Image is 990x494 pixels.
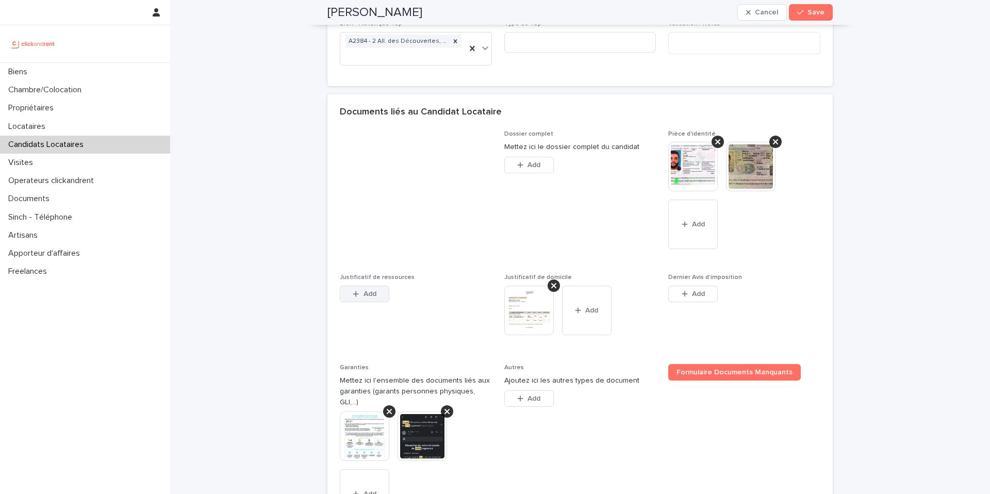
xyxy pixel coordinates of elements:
span: Add [364,290,376,298]
span: Garanties [340,365,369,371]
p: Operateurs clickandrent [4,176,102,186]
span: Dossier complet [504,131,553,137]
p: Locataires [4,122,54,131]
span: Add [527,395,540,402]
span: Add [692,221,705,228]
p: Candidats Locataires [4,140,92,150]
img: UCB0brd3T0yccxBKYDjQ [8,34,58,54]
button: Save [789,4,833,21]
span: Autres [504,365,524,371]
span: Add [527,161,540,169]
p: Propriétaires [4,103,62,113]
p: Mettez ici l'ensemble des documents liés aux garanties (garants personnes physiques, GLI,...) [340,375,492,407]
h2: Documents liés au Candidat Locataire [340,107,502,118]
button: Add [504,157,554,173]
p: Freelances [4,267,55,276]
h2: [PERSON_NAME] [327,5,422,20]
span: Add [585,307,598,314]
button: Cancel [737,4,787,21]
p: Artisans [4,230,46,240]
p: Sinch - Téléphone [4,212,80,222]
span: Justificatif de domicile [504,274,572,281]
a: Formulaire Documents Manquants [668,364,801,381]
div: A2384 - 2 All. des Découvertes, Cergy 95000 [345,35,450,48]
p: Mettez ici le dossier complet du candidat [504,142,656,153]
p: Biens [4,67,36,77]
span: Cancel [755,9,778,16]
button: Add [562,286,612,335]
p: Apporteur d'affaires [4,249,88,258]
button: Add [340,286,389,302]
span: Pièce d'identité [668,131,716,137]
span: Formulaire Documents Manquants [676,369,793,376]
button: Add [668,286,718,302]
span: Dernier Avis d'imposition [668,274,742,281]
button: Add [504,390,554,407]
button: Add [668,200,718,249]
span: Save [807,9,824,16]
span: Justificatif de ressources [340,274,415,281]
span: Add [692,290,705,298]
p: Visites [4,158,41,168]
p: Documents [4,194,58,204]
p: Ajoutez ici les autres types de document [504,375,656,386]
p: Chambre/Colocation [4,85,90,95]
